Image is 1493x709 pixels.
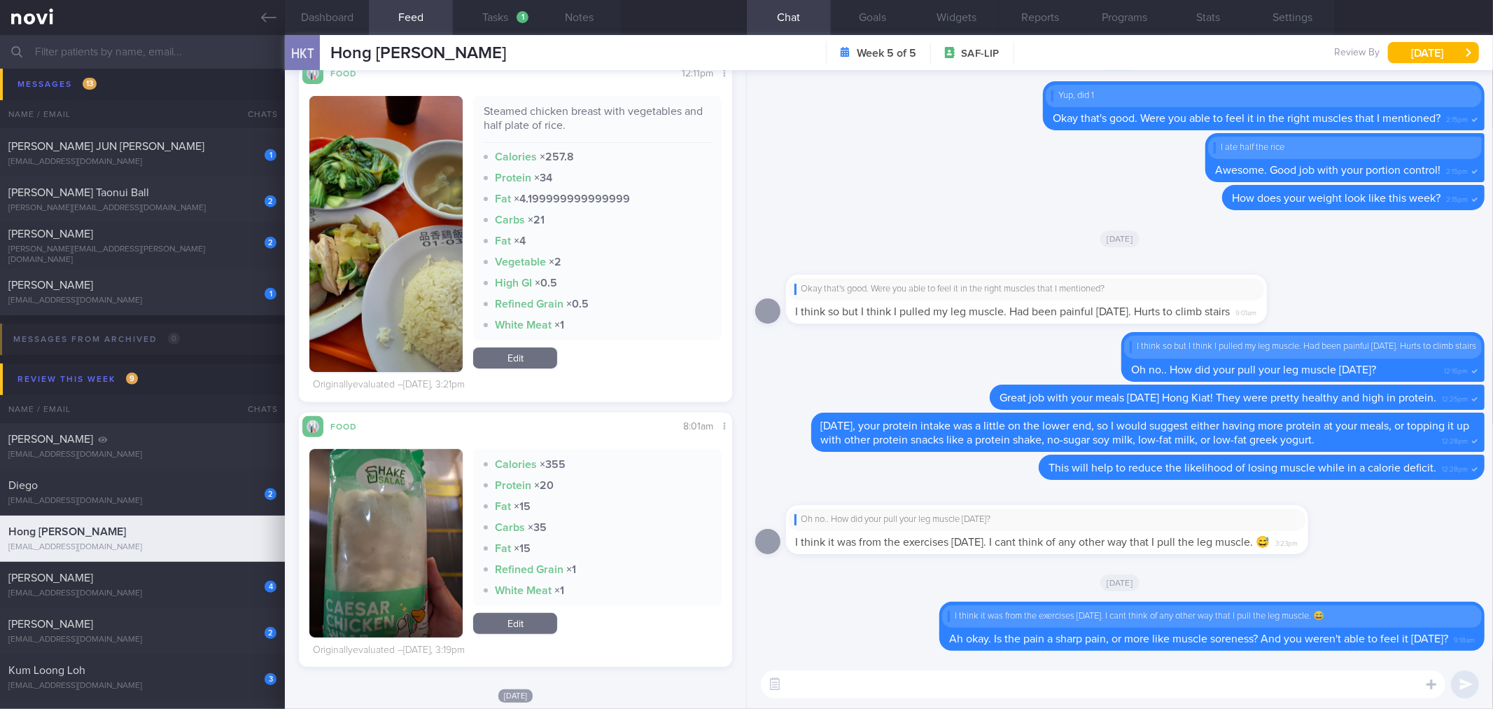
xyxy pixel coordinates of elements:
strong: Carbs [495,522,525,533]
div: [EMAIL_ADDRESS][DOMAIN_NAME] [8,635,276,645]
strong: Protein [495,172,531,184]
strong: High GI [495,277,532,289]
span: [PERSON_NAME] [8,572,93,584]
strong: Calories [495,459,537,470]
span: [PERSON_NAME] [8,619,93,630]
span: 9 [126,373,138,385]
strong: × 4.199999999999999 [514,193,630,205]
div: 1 [265,288,276,300]
div: I ate half the rice [1214,142,1476,153]
div: Yup, did 1 [1051,90,1476,102]
strong: × 21 [528,214,545,226]
strong: Vegetable [495,256,546,268]
div: 2 [265,488,276,500]
div: Chats [229,395,285,423]
strong: Fat [495,543,511,554]
div: [PERSON_NAME][EMAIL_ADDRESS][DOMAIN_NAME] [8,203,276,214]
strong: Calories [495,151,537,163]
div: Review this week [14,370,141,389]
strong: White Meat [495,585,552,596]
div: 2 [265,103,276,115]
div: [EMAIL_ADDRESS][DOMAIN_NAME] [8,542,276,553]
strong: × 2 [549,256,561,268]
span: 2:15pm [1446,163,1468,177]
div: Messages from Archived [10,330,183,349]
span: Ah okay. Is the pain a sharp pain, or more like muscle soreness? And you weren't able to feel it ... [949,633,1448,645]
div: 1 [517,11,528,23]
strong: Carbs [495,214,525,226]
strong: Refined Grain [495,564,563,575]
span: 8:01am [684,422,714,432]
span: 12:25pm [1442,391,1468,404]
span: 12:11pm [682,69,714,78]
div: [EMAIL_ADDRESS][DOMAIN_NAME] [8,496,276,507]
div: 2 [265,237,276,249]
strong: × 1 [554,319,564,331]
div: [EMAIL_ADDRESS][DOMAIN_NAME] [8,450,276,460]
a: Edit [473,613,557,634]
span: Review By [1334,47,1380,60]
span: 9:18am [1454,632,1475,645]
span: Hong [PERSON_NAME] [8,526,126,537]
div: 1 [265,149,276,161]
div: Steamed chicken breast with vegetables and half plate of rice. [484,104,710,143]
span: 12:16pm [1444,363,1468,376]
strong: × 355 [540,459,566,470]
span: Hong [PERSON_NAME] [330,45,506,62]
div: 4 [265,581,276,593]
span: Diego [8,480,38,491]
span: Kum Loong Loh [8,665,85,676]
span: 3:23pm [1276,535,1298,549]
strong: White Meat [495,319,552,331]
div: Originally evaluated – [DATE], 3:21pm [313,379,465,392]
strong: × 0.5 [535,277,557,289]
strong: × 0.5 [566,298,589,310]
div: 3 [265,673,276,685]
div: [EMAIL_ADDRESS][DOMAIN_NAME] [8,296,276,306]
strong: × 1 [566,564,576,575]
strong: × 1 [554,585,564,596]
div: [EMAIL_ADDRESS][DOMAIN_NAME] [8,64,276,75]
span: I think it was from the exercises [DATE]. I cant think of any other way that I pull the leg muscl... [796,537,1270,548]
span: [PERSON_NAME] [8,434,93,445]
div: Food [323,420,379,432]
div: HKT [281,27,323,81]
div: I think so but I think I pulled my leg muscle. Had been painful [DATE]. Hurts to climb stairs [1130,341,1476,352]
span: 2:15pm [1446,191,1468,205]
div: Okay that's good. Were you able to feel it in the right muscles that I mentioned? [794,284,1259,295]
span: 12:28pm [1442,433,1468,446]
strong: Week 5 of 5 [857,46,916,60]
strong: Protein [495,480,531,491]
div: [EMAIL_ADDRESS][DOMAIN_NAME] [8,681,276,691]
span: [DATE] [1100,574,1140,591]
span: Great job with your meals [DATE] Hong Kiat! They were pretty healthy and high in protein. [1000,392,1436,404]
strong: × 257.8 [540,151,574,163]
img: Steamed chicken breast with vegetables and half plate of rice. [309,96,463,372]
strong: × 34 [534,172,552,184]
span: 2:15pm [1446,111,1468,125]
div: I think it was from the exercises [DATE]. I cant think of any other way that I pull the leg muscl... [948,611,1476,622]
div: Originally evaluated – [DATE], 3:19pm [313,645,465,657]
div: [PERSON_NAME][EMAIL_ADDRESS][PERSON_NAME][DOMAIN_NAME] [8,245,276,266]
div: [EMAIL_ADDRESS][DOMAIN_NAME] [8,111,276,121]
div: [EMAIL_ADDRESS][DOMAIN_NAME] [8,157,276,167]
span: 12:28pm [1442,461,1468,474]
strong: × 15 [514,543,531,554]
span: Okay that's good. Were you able to feel it in the right muscles that I mentioned? [1053,113,1441,124]
span: [DATE] [498,689,533,703]
span: [PERSON_NAME] [8,228,93,240]
strong: × 20 [534,480,554,491]
span: [PERSON_NAME] Taonui Ball [8,187,149,198]
span: Oh no.. How did your pull your leg muscle [DATE]? [1131,364,1376,376]
span: [DATE], your protein intake was a little on the lower end, so I would suggest either having more ... [821,420,1470,446]
strong: × 15 [514,501,531,512]
span: [PERSON_NAME] [8,280,93,291]
div: [EMAIL_ADDRESS][DOMAIN_NAME] [8,588,276,599]
div: Food [323,67,379,78]
strong: Fat [495,501,511,512]
span: This will help to reduce the likelihood of losing muscle while in a calorie deficit. [1049,462,1436,474]
span: SAF-LIP [961,47,999,61]
a: Edit [473,347,557,369]
div: 2 [265,627,276,639]
span: How does your weight look like this week? [1232,193,1441,204]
